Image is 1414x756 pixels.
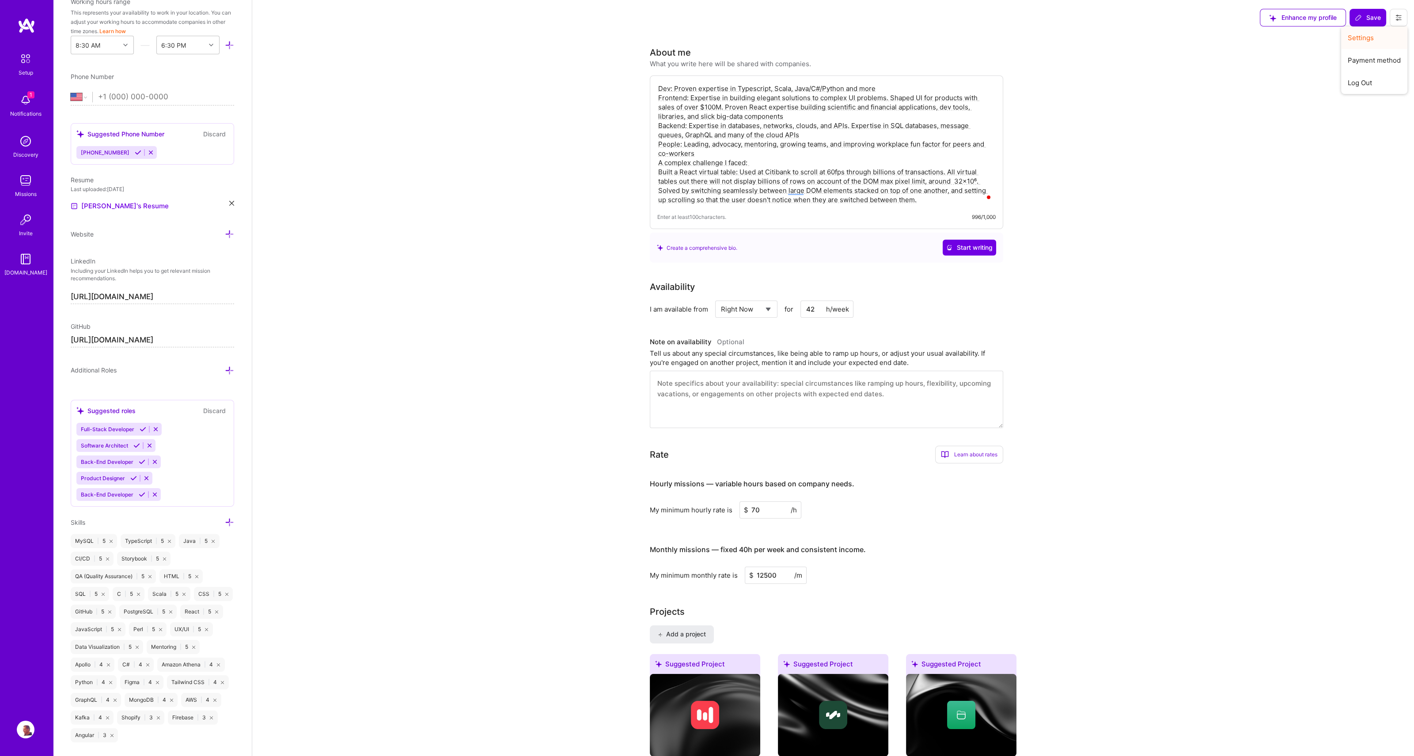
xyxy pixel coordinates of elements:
span: Back-End Developer [81,459,133,465]
span: | [144,714,146,721]
div: Data Visualization 5 [71,640,143,654]
div: C 5 [113,587,144,601]
img: setup [16,49,35,68]
span: | [203,608,205,615]
img: teamwork [17,172,34,189]
i: icon Close [163,557,166,560]
i: icon Close [156,681,159,684]
div: Figma 4 [120,675,163,689]
i: icon SuggestedTeams [76,130,84,138]
div: Note on availability [650,335,744,349]
span: LinkedIn [71,257,95,265]
i: Reject [152,426,159,433]
i: icon Close [110,734,114,737]
button: Save [1350,9,1386,26]
i: icon Close [221,681,224,684]
img: guide book [17,250,34,268]
i: icon HorizontalInLineDivider [140,41,150,50]
i: icon Chevron [209,43,213,47]
span: | [143,679,145,686]
i: icon Close [106,557,109,560]
div: QA (Quality Assurance) 5 [71,569,156,583]
div: Kafka 4 [71,711,114,725]
span: Software Architect [81,442,128,449]
textarea: To enrich screen reader interactions, please activate Accessibility in Grammarly extension settings [657,83,996,205]
i: icon Close [102,593,105,596]
i: icon SuggestedTeams [783,661,790,667]
span: Start writing [946,243,993,252]
div: Missions [15,189,37,199]
span: | [93,714,95,721]
div: GraphQL 4 [71,693,121,707]
span: /h [791,505,797,515]
div: Suggested Project [650,654,760,677]
i: icon SuggestedTeams [655,661,662,667]
span: [PHONE_NUMBER] [81,149,129,156]
i: icon Close [213,699,216,702]
div: CSS 5 [194,587,233,601]
span: | [208,679,210,686]
div: This represents your availability to work in your location. You can adjust your working hours to ... [71,8,234,36]
span: | [147,626,148,633]
div: Suggested Project [778,654,888,677]
img: User Avatar [17,721,34,738]
div: h/week [826,305,849,314]
i: icon SuggestedTeams [657,244,663,251]
i: icon Close [148,575,152,578]
div: Projects [650,605,685,618]
span: | [96,679,98,686]
span: Back-End Developer [81,491,133,498]
span: | [199,538,201,545]
span: | [133,661,135,668]
span: | [151,555,152,562]
div: AWS 4 [181,693,221,707]
input: XXX [739,501,801,519]
h4: Hourly missions — variable hours based on company needs. [650,480,854,488]
div: Discovery [13,150,38,159]
span: | [193,626,194,633]
div: Invite [19,229,33,238]
button: Add a project [650,625,714,643]
span: | [201,696,202,703]
img: Invite [17,211,34,229]
div: Last uploaded: [DATE] [71,184,234,194]
span: | [94,661,96,668]
div: CI/CD 5 [71,552,114,566]
button: Discard [201,406,228,416]
div: Perl 5 [129,622,167,636]
i: Accept [139,491,145,498]
span: for [785,305,793,314]
a: [PERSON_NAME]'s Resume [71,201,169,211]
div: Tell us about any special circumstances, like being able to ramp up hours, or adjust your usual a... [650,349,1003,367]
i: icon Close [110,540,113,543]
a: User Avatar [15,721,37,738]
div: Amazon Athena 4 [157,658,224,672]
span: | [94,555,95,562]
button: Learn how [99,26,126,36]
span: | [183,573,185,580]
span: | [157,696,159,703]
img: discovery [17,132,34,150]
div: HTML 5 [159,569,203,583]
div: 8:30 AM [76,41,100,50]
i: icon Close [169,610,172,613]
div: Mentoring 5 [147,640,200,654]
i: icon Close [229,201,234,206]
span: Add a project [658,630,706,639]
div: Suggested Project [906,654,1016,677]
i: icon Close [217,663,220,666]
img: Company logo [691,701,719,729]
div: What you write here will be shared with companies. [650,59,811,68]
i: icon CrystalBallWhite [946,244,952,251]
div: Scala 5 [148,587,190,601]
span: $ [749,571,754,580]
span: | [155,538,157,545]
i: Reject [152,491,158,498]
span: | [204,661,206,668]
i: icon Close [118,628,121,631]
i: icon Close [114,699,117,702]
span: Skills [71,519,85,526]
i: icon PlusBlack [658,632,663,637]
div: Java 5 [179,534,219,548]
div: C# 4 [118,658,154,672]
